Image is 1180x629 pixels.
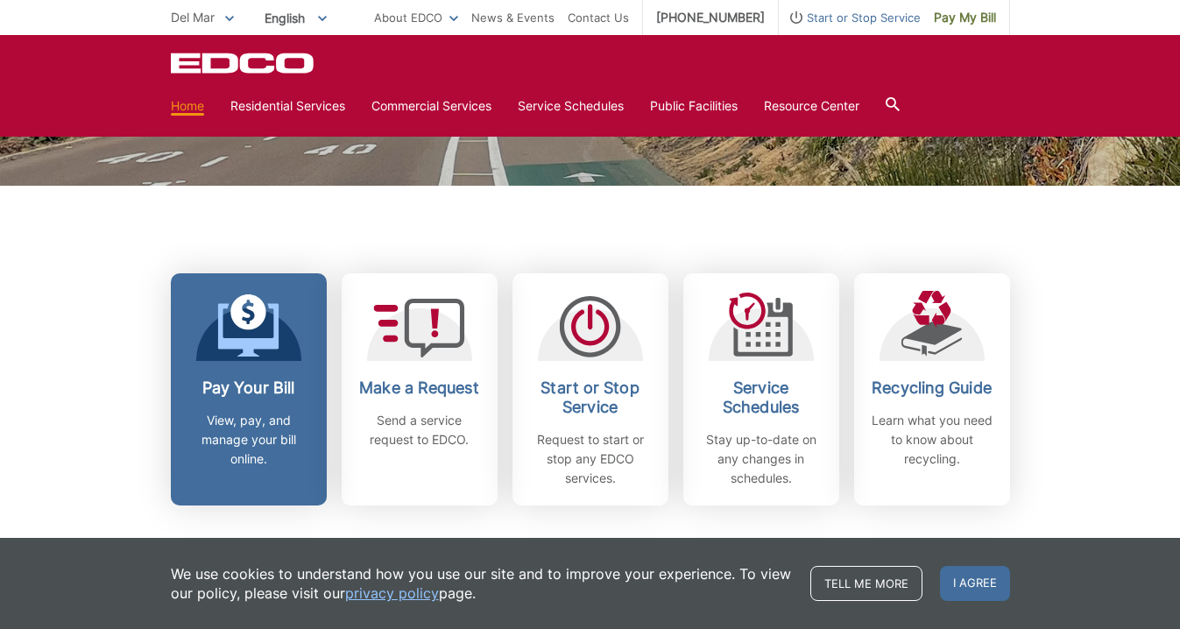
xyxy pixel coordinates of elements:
[940,566,1010,601] span: I agree
[171,10,215,25] span: Del Mar
[867,378,997,398] h2: Recycling Guide
[526,430,655,488] p: Request to start or stop any EDCO services.
[696,378,826,417] h2: Service Schedules
[355,378,484,398] h2: Make a Request
[696,430,826,488] p: Stay up-to-date on any changes in schedules.
[854,273,1010,505] a: Recycling Guide Learn what you need to know about recycling.
[171,53,316,74] a: EDCD logo. Return to the homepage.
[251,4,340,32] span: English
[650,96,738,116] a: Public Facilities
[764,96,859,116] a: Resource Center
[171,273,327,505] a: Pay Your Bill View, pay, and manage your bill online.
[934,8,996,27] span: Pay My Bill
[810,566,922,601] a: Tell me more
[230,96,345,116] a: Residential Services
[374,8,458,27] a: About EDCO
[171,564,793,603] p: We use cookies to understand how you use our site and to improve your experience. To view our pol...
[471,8,555,27] a: News & Events
[568,8,629,27] a: Contact Us
[518,96,624,116] a: Service Schedules
[345,583,439,603] a: privacy policy
[683,273,839,505] a: Service Schedules Stay up-to-date on any changes in schedules.
[171,96,204,116] a: Home
[371,96,491,116] a: Commercial Services
[355,411,484,449] p: Send a service request to EDCO.
[184,411,314,469] p: View, pay, and manage your bill online.
[184,378,314,398] h2: Pay Your Bill
[526,378,655,417] h2: Start or Stop Service
[342,273,498,505] a: Make a Request Send a service request to EDCO.
[867,411,997,469] p: Learn what you need to know about recycling.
